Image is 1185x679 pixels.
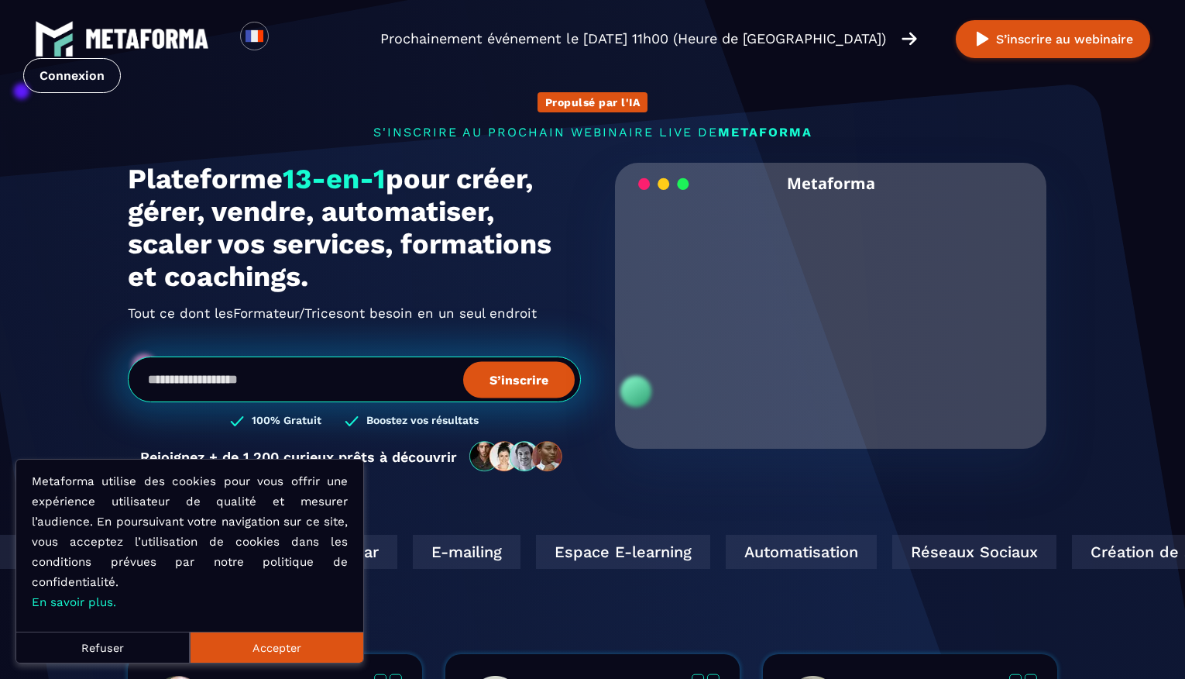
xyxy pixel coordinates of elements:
[282,29,294,48] input: Search for option
[627,204,1035,408] video: Your browser does not support the video tag.
[956,20,1150,58] button: S’inscrire au webinaire
[465,440,568,473] img: community-people
[787,163,875,204] h2: Metaforma
[16,632,190,663] button: Refuser
[902,30,917,47] img: arrow-right
[230,414,244,429] img: checked
[380,28,886,50] p: Prochainement événement le [DATE] 11h00 (Heure de [GEOGRAPHIC_DATA])
[638,177,689,191] img: loading
[233,301,343,326] span: Formateur/Trices
[366,414,479,429] h3: Boostez vos résultats
[23,58,121,93] a: Connexion
[718,125,812,140] span: METAFORMA
[35,19,74,58] img: logo
[877,535,1041,569] div: Réseaux Sociaux
[128,163,581,293] h1: Plateforme pour créer, gérer, vendre, automatiser, scaler vos services, formations et coachings.
[397,535,505,569] div: E-mailing
[85,29,209,49] img: logo
[710,535,861,569] div: Automatisation
[32,595,116,609] a: En savoir plus.
[269,22,307,56] div: Search for option
[128,125,1057,140] p: s'inscrire au prochain webinaire live de
[520,535,695,569] div: Espace E-learning
[140,449,457,465] p: Rejoignez + de 1 200 curieux prêts à découvrir
[463,361,575,398] button: S’inscrire
[283,535,382,569] div: Webinar
[973,29,992,49] img: play
[245,26,264,46] img: fr
[252,414,321,429] h3: 100% Gratuit
[128,301,581,326] h2: Tout ce dont les ont besoin en un seul endroit
[283,163,386,195] span: 13-en-1
[345,414,359,429] img: checked
[32,471,348,612] p: Metaforma utilise des cookies pour vous offrir une expérience utilisateur de qualité et mesurer l...
[190,632,363,663] button: Accepter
